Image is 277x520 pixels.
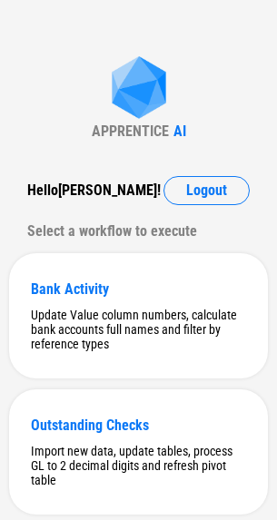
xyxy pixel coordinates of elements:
span: Logout [186,183,227,198]
div: Select a workflow to execute [27,217,250,246]
div: Bank Activity [31,280,246,298]
div: Hello [PERSON_NAME] ! [27,176,161,205]
button: Logout [163,176,250,205]
div: APPRENTICE [92,123,169,140]
div: AI [173,123,186,140]
div: Update Value column numbers, calculate bank accounts full names and filter by reference types [31,308,246,351]
img: Apprentice AI [103,56,175,123]
div: Outstanding Checks [31,417,246,434]
div: Import new data, update tables, process GL to 2 decimal digits and refresh pivot table [31,444,246,487]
